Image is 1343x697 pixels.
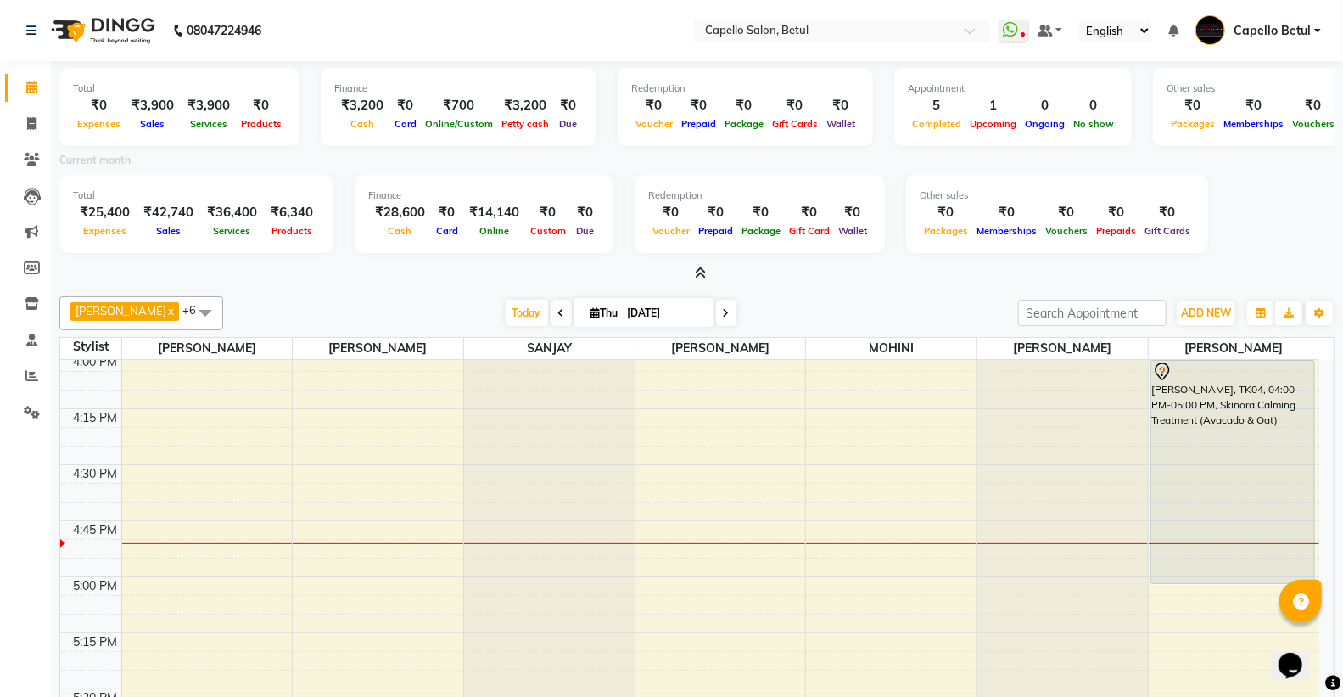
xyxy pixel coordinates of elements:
img: logo [43,7,159,54]
span: Online [475,225,513,237]
div: 1 [965,96,1021,115]
div: Other sales [920,188,1195,203]
div: ₹0 [1288,96,1339,115]
span: Prepaids [1092,225,1140,237]
span: Ongoing [1021,118,1069,130]
div: ₹0 [677,96,720,115]
div: Total [73,188,320,203]
span: Gift Card [785,225,834,237]
div: ₹0 [1092,203,1140,222]
div: [PERSON_NAME], TK04, 04:00 PM-05:00 PM, Skinora Calming Treatment (Avacado & Oat) [1151,361,1314,583]
span: Vouchers [1288,118,1339,130]
span: Upcoming [965,118,1021,130]
span: Sales [152,225,185,237]
div: ₹0 [1041,203,1092,222]
div: ₹0 [834,203,871,222]
span: Package [720,118,768,130]
span: Cash [346,118,378,130]
div: ₹0 [526,203,570,222]
a: x [166,304,174,318]
span: Voucher [648,225,694,237]
span: No show [1069,118,1118,130]
span: Sales [137,118,170,130]
img: Capello Betul [1195,15,1225,45]
div: 0 [1069,96,1118,115]
span: [PERSON_NAME] [293,338,463,359]
div: ₹0 [1167,96,1219,115]
span: Products [267,225,316,237]
span: Services [186,118,232,130]
div: ₹3,900 [181,96,237,115]
div: 4:45 PM [70,521,121,539]
div: ₹3,200 [497,96,553,115]
div: ₹0 [73,96,125,115]
span: SANJAY [464,338,635,359]
div: 5 [908,96,965,115]
b: 08047224946 [187,7,261,54]
span: Completed [908,118,965,130]
div: Finance [334,82,583,96]
div: Total [73,82,286,96]
span: Custom [526,225,570,237]
div: ₹700 [421,96,497,115]
div: 0 [1021,96,1069,115]
span: Prepaid [694,225,737,237]
div: ₹0 [694,203,737,222]
div: Appointment [908,82,1118,96]
span: Voucher [631,118,677,130]
div: ₹0 [920,203,972,222]
span: [PERSON_NAME] [122,338,293,359]
div: ₹0 [1219,96,1288,115]
div: 4:15 PM [70,409,121,427]
div: 4:30 PM [70,465,121,483]
div: ₹14,140 [462,203,526,222]
span: [PERSON_NAME] [977,338,1148,359]
span: +6 [182,303,209,317]
div: ₹42,740 [137,203,200,222]
div: ₹0 [1140,203,1195,222]
span: Wallet [834,225,871,237]
span: [PERSON_NAME] [1149,338,1319,359]
div: Stylist [60,338,121,356]
span: [PERSON_NAME] [76,304,166,318]
div: ₹0 [553,96,583,115]
button: ADD NEW [1177,301,1235,325]
div: ₹0 [631,96,677,115]
span: Capello Betul [1234,22,1311,40]
span: Vouchers [1041,225,1092,237]
span: Thu [587,306,623,319]
div: ₹3,200 [334,96,390,115]
div: ₹0 [822,96,859,115]
span: Online/Custom [421,118,497,130]
span: Petty cash [497,118,553,130]
span: Memberships [972,225,1041,237]
div: ₹3,900 [125,96,181,115]
span: Services [210,225,255,237]
span: Card [390,118,421,130]
div: 5:00 PM [70,577,121,595]
div: ₹0 [720,96,768,115]
div: ₹28,600 [368,203,432,222]
div: ₹0 [737,203,785,222]
span: [PERSON_NAME] [635,338,806,359]
span: Expenses [73,118,125,130]
div: Finance [368,188,600,203]
div: ₹25,400 [73,203,137,222]
div: ₹0 [785,203,834,222]
span: Card [432,225,462,237]
div: ₹0 [237,96,286,115]
span: Expenses [79,225,131,237]
span: Wallet [822,118,859,130]
span: Prepaid [677,118,720,130]
div: ₹0 [768,96,822,115]
div: ₹0 [570,203,600,222]
span: Due [572,225,598,237]
div: ₹6,340 [264,203,320,222]
span: Due [555,118,581,130]
span: Cash [384,225,417,237]
input: 2025-09-04 [623,301,708,326]
div: ₹36,400 [200,203,264,222]
label: Current month [59,153,131,168]
div: Redemption [631,82,859,96]
div: 5:15 PM [70,633,121,651]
